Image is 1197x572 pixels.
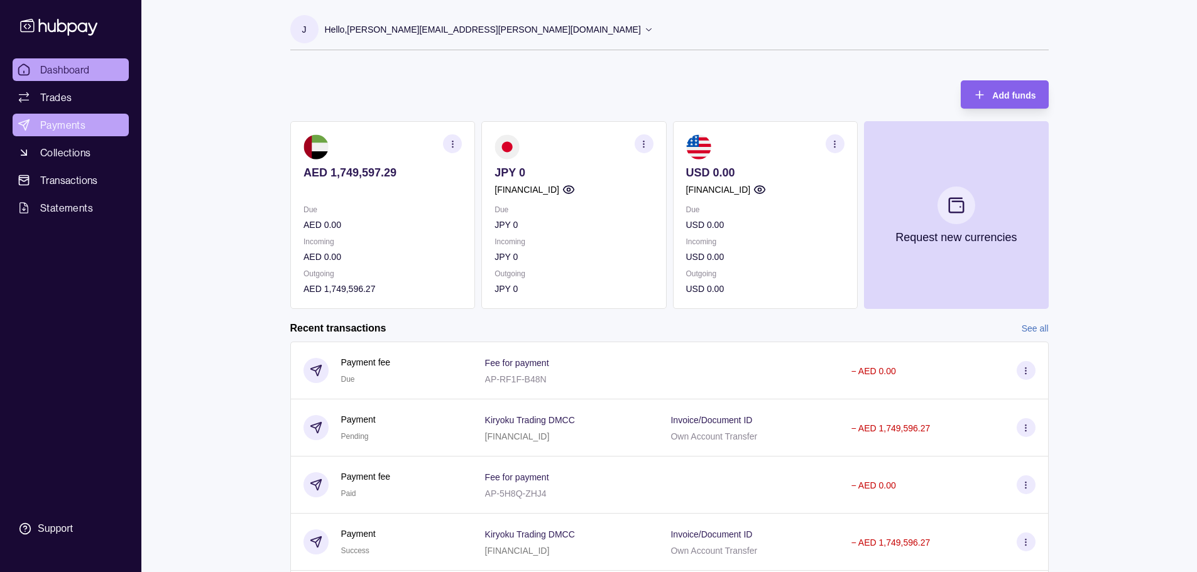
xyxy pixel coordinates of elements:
p: [FINANCIAL_ID] [686,183,750,197]
p: AED 0.00 [303,250,462,264]
p: J [302,23,307,36]
p: Payment [341,527,376,541]
p: Kiryoku Trading DMCC [485,415,575,425]
p: Fee for payment [485,358,549,368]
p: Outgoing [686,267,844,281]
p: AP-5H8Q-ZHJ4 [485,488,547,499]
p: Incoming [686,235,844,249]
a: Collections [13,141,129,164]
a: Statements [13,197,129,219]
p: − AED 0.00 [851,366,896,376]
p: JPY 0 [495,282,653,296]
p: JPY 0 [495,250,653,264]
p: USD 0.00 [686,282,844,296]
p: [FINANCIAL_ID] [495,183,559,197]
p: Invoice/Document ID [670,529,752,539]
p: Request new currencies [895,230,1017,244]
img: ae [303,134,329,159]
span: Payments [40,117,85,132]
p: USD 0.00 [686,166,844,180]
h2: Recent transactions [290,321,386,335]
span: Add funds [992,90,1036,100]
p: Incoming [495,235,653,249]
p: Fee for payment [485,472,549,482]
span: Transactions [40,173,98,188]
a: Dashboard [13,58,129,81]
p: − AED 1,749,596.27 [851,423,931,433]
span: Paid [341,489,356,498]
p: Payment fee [341,470,391,483]
p: Kiryoku Trading DMCC [485,529,575,539]
p: Own Account Transfer [670,546,757,556]
span: Dashboard [40,62,90,77]
p: USD 0.00 [686,218,844,232]
div: Support [38,522,73,536]
p: AED 1,749,597.29 [303,166,462,180]
p: [FINANCIAL_ID] [485,546,550,556]
p: AP-RF1F-B48N [485,374,547,384]
p: Payment [341,413,376,426]
p: Own Account Transfer [670,431,757,441]
a: Support [13,515,129,542]
p: AED 0.00 [303,218,462,232]
p: [FINANCIAL_ID] [485,431,550,441]
p: USD 0.00 [686,250,844,264]
p: Due [686,203,844,217]
span: Pending [341,432,369,441]
p: − AED 1,749,596.27 [851,537,931,548]
p: JPY 0 [495,166,653,180]
button: Request new currencies [863,121,1048,309]
span: Due [341,375,355,384]
p: Hello, [PERSON_NAME][EMAIL_ADDRESS][PERSON_NAME][DOMAIN_NAME] [325,23,641,36]
span: Success [341,546,369,555]
p: JPY 0 [495,218,653,232]
p: AED 1,749,596.27 [303,282,462,296]
p: Incoming [303,235,462,249]
span: Collections [40,145,90,160]
a: Transactions [13,169,129,192]
button: Add funds [961,80,1048,109]
p: Invoice/Document ID [670,415,752,425]
p: − AED 0.00 [851,480,896,490]
p: Due [303,203,462,217]
p: Due [495,203,653,217]
img: jp [495,134,520,159]
p: Outgoing [495,267,653,281]
a: Trades [13,86,129,109]
span: Trades [40,90,72,105]
img: us [686,134,711,159]
p: Payment fee [341,355,391,369]
span: Statements [40,200,93,215]
a: See all [1022,321,1049,335]
p: Outgoing [303,267,462,281]
a: Payments [13,114,129,136]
